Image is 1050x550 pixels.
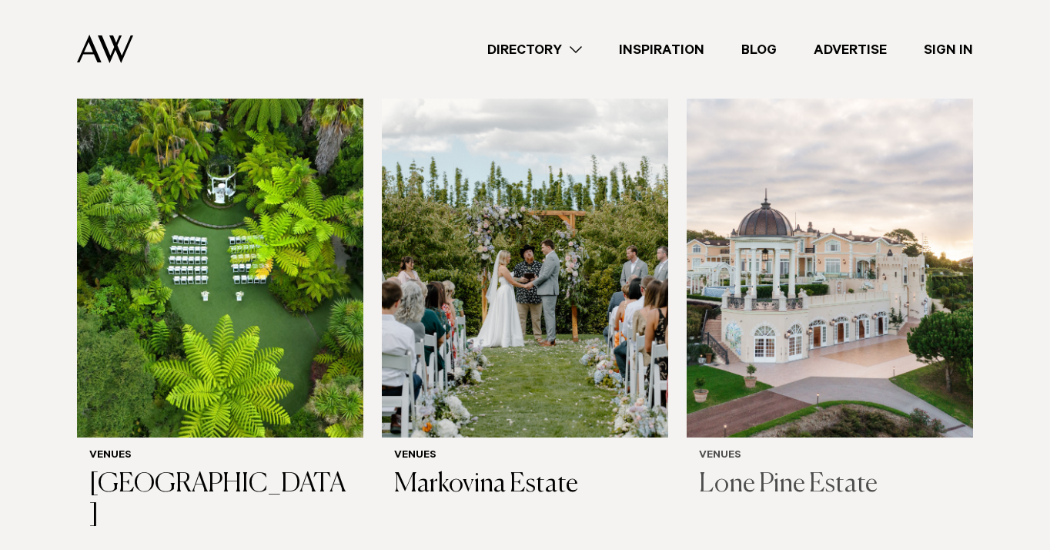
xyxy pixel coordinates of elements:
h6: Venues [699,450,961,463]
img: Ceremony styling at Markovina Estate [382,53,668,438]
a: Inspiration [600,39,723,60]
a: Sign In [905,39,991,60]
h3: [GEOGRAPHIC_DATA] [89,469,351,532]
img: Auckland Weddings Logo [77,35,133,63]
h3: Markovina Estate [394,469,656,501]
h6: Venues [394,450,656,463]
h6: Venues [89,450,351,463]
a: Directory [469,39,600,60]
a: Native bush wedding setting Venues [GEOGRAPHIC_DATA] [77,53,363,544]
h3: Lone Pine Estate [699,469,961,501]
a: Advertise [795,39,905,60]
img: Native bush wedding setting [77,53,363,438]
a: Blog [723,39,795,60]
a: Exterior view of Lone Pine Estate Venues Lone Pine Estate [687,53,973,513]
a: Ceremony styling at Markovina Estate Venues Markovina Estate [382,53,668,513]
img: Exterior view of Lone Pine Estate [687,53,973,438]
